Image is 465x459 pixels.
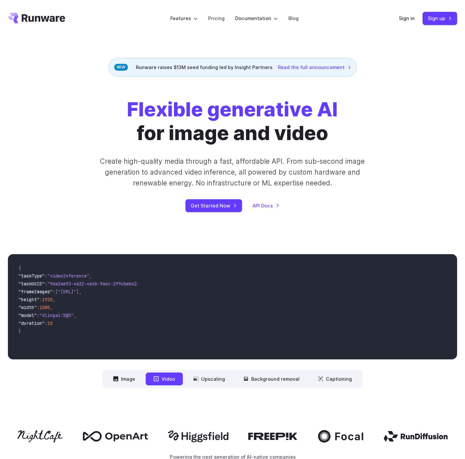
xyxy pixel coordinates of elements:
span: "model" [18,312,37,318]
span: 1080 [39,304,50,310]
a: Sign up [423,12,457,25]
button: Video [146,373,183,385]
span: , [79,289,82,295]
span: , [89,273,92,279]
label: Features [170,14,198,22]
span: , [53,297,55,302]
span: , [50,304,53,310]
span: "videoInference" [47,273,89,279]
span: } [18,328,21,334]
span: : [53,289,55,295]
span: , [74,312,76,318]
p: Create high-quality media through a fast, affordable API. From sub-second image generation to adv... [89,156,376,189]
label: Documentation [235,14,278,22]
span: "9da2ae93-4a32-4e6b-9a6c-2f9cbeb62301" [47,281,147,287]
span: ] [76,289,79,295]
div: Runware raises $13M seed funding led by Insight Partners [109,58,357,77]
a: Get Started Now [185,199,242,212]
span: "taskType" [18,273,45,279]
button: Upscaling [185,373,233,385]
span: "width" [18,304,37,310]
span: "height" [18,297,39,302]
span: : [37,312,39,318]
span: : [45,320,47,326]
span: : [45,273,47,279]
a: Pricing [208,14,225,22]
span: "frameImages" [18,289,53,295]
a: Sign in [399,14,415,22]
span: : [45,281,47,287]
h1: for image and video [127,98,338,145]
span: : [39,297,42,302]
span: 10 [47,320,53,326]
a: Blog [288,14,299,22]
span: [ [55,289,58,295]
span: "klingai:5@3" [39,312,74,318]
span: "[URL]" [58,289,76,295]
span: "taskUUID" [18,281,45,287]
span: : [37,304,39,310]
span: { [18,265,21,271]
button: Captioning [310,373,360,385]
span: "duration" [18,320,45,326]
strong: Flexible generative AI [127,97,338,121]
a: Read the full announcement [278,63,351,71]
a: Go to / [8,13,65,23]
span: 1920 [42,297,53,302]
a: API Docs [253,202,280,209]
button: Background removal [235,373,307,385]
button: Image [105,373,143,385]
